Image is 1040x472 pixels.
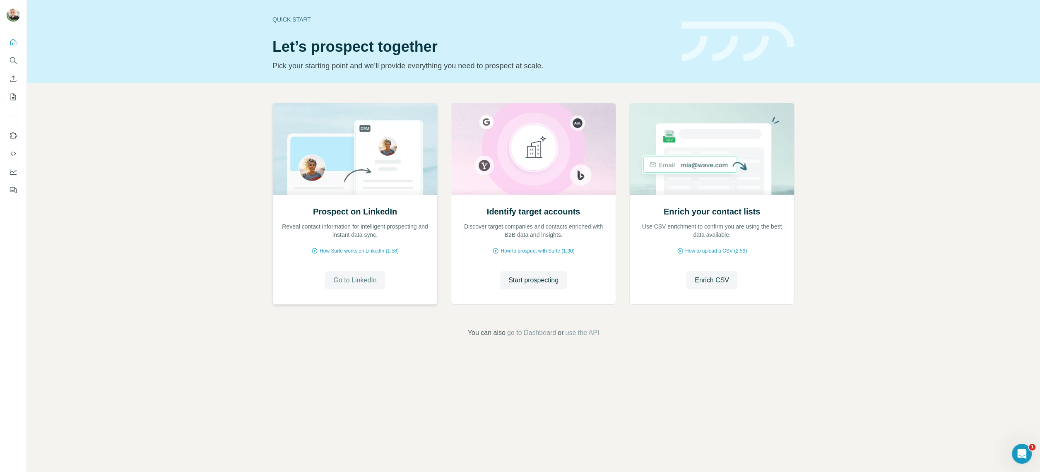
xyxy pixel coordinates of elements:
button: Search [7,53,20,68]
div: Quick start [272,15,672,24]
h2: Enrich your contact lists [664,206,760,217]
p: Use CSV enrichment to confirm you are using the best data available. [638,222,786,239]
button: Go to LinkedIn [325,271,385,289]
span: Enrich CSV [695,275,729,285]
img: banner [681,22,794,62]
span: Start prospecting [508,275,559,285]
button: Use Surfe API [7,146,20,161]
p: Discover target companies and contacts enriched with B2B data and insights. [460,222,607,239]
button: Dashboard [7,164,20,179]
img: Enrich your contact lists [629,103,794,195]
span: How Surfe works on LinkedIn (1:58) [320,247,399,255]
button: use the API [565,328,599,338]
img: Avatar [7,8,20,22]
button: Feedback [7,183,20,197]
span: How to prospect with Surfe (1:30) [501,247,574,255]
button: Start prospecting [500,271,567,289]
img: Identify target accounts [451,103,616,195]
button: My lists [7,89,20,104]
p: Reveal contact information for intelligent prospecting and instant data sync. [281,222,429,239]
span: You can also [468,328,506,338]
button: Use Surfe on LinkedIn [7,128,20,143]
button: Enrich CSV [686,271,737,289]
h2: Prospect on LinkedIn [313,206,397,217]
button: Quick start [7,35,20,50]
button: Enrich CSV [7,71,20,86]
span: or [558,328,563,338]
span: How to upload a CSV (2:59) [685,247,747,255]
span: Go to LinkedIn [333,275,376,285]
p: Pick your starting point and we’ll provide everything you need to prospect at scale. [272,60,672,72]
img: Prospect on LinkedIn [272,103,438,195]
h1: Let’s prospect together [272,39,672,55]
span: 1 [1029,444,1035,450]
h2: Identify target accounts [487,206,580,217]
iframe: Intercom live chat [1012,444,1032,464]
button: go to Dashboard [507,328,556,338]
